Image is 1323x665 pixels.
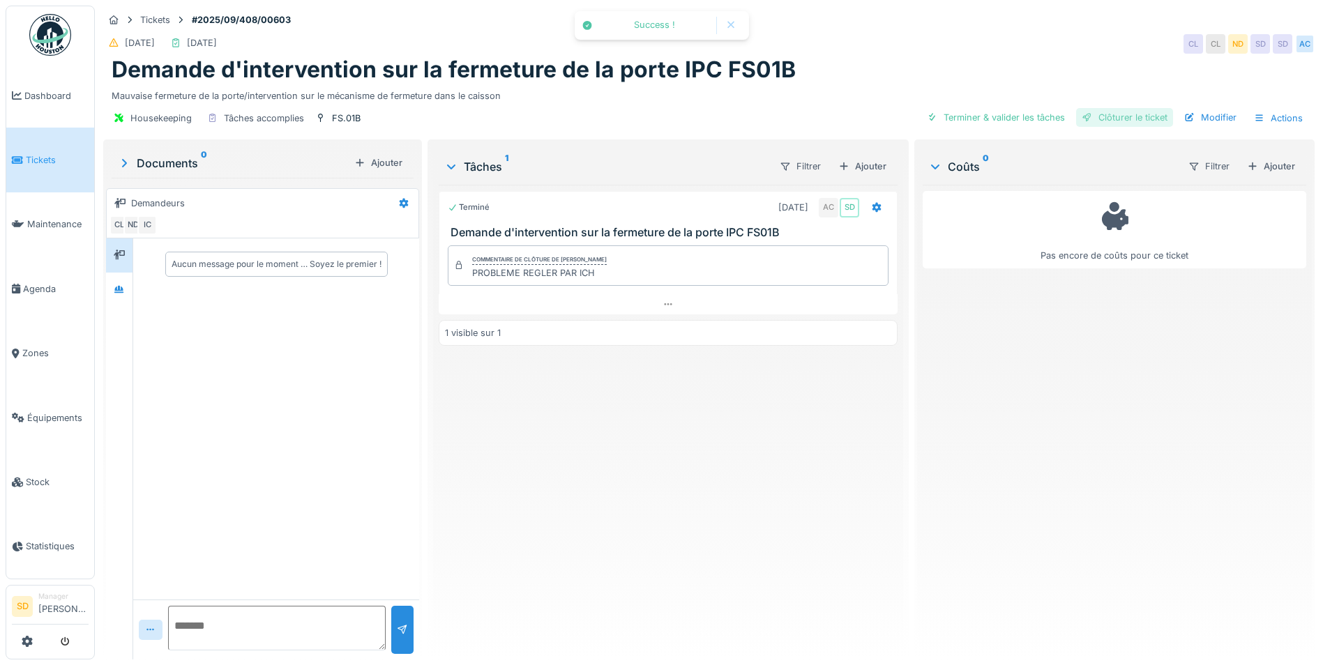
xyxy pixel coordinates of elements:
[1184,34,1203,54] div: CL
[26,540,89,553] span: Statistiques
[123,215,143,235] div: ND
[1273,34,1292,54] div: SD
[6,63,94,128] a: Dashboard
[23,282,89,296] span: Agenda
[38,591,89,602] div: Manager
[22,346,89,360] span: Zones
[130,112,192,125] div: Housekeeping
[109,215,129,235] div: CL
[24,89,89,102] span: Dashboard
[600,20,709,31] div: Success !
[932,197,1297,262] div: Pas encore de coûts pour ce ticket
[1250,34,1270,54] div: SD
[778,201,808,214] div: [DATE]
[1295,34,1315,54] div: AC
[444,158,768,175] div: Tâches
[445,326,501,339] div: 1 visible sur 1
[1182,156,1236,176] div: Filtrer
[451,226,891,239] h3: Demande d'intervention sur la fermeture de la porte IPC FS01B
[6,450,94,514] a: Stock
[125,36,155,49] div: [DATE]
[187,36,217,49] div: [DATE]
[1241,157,1301,176] div: Ajouter
[26,475,89,489] span: Stock
[12,596,33,617] li: SD
[112,84,1306,102] div: Mauvaise fermeture de la porte/intervention sur le mécanisme de fermeture dans le caisson
[1248,108,1309,128] div: Actions
[131,197,185,210] div: Demandeurs
[6,385,94,450] a: Équipements
[6,128,94,192] a: Tickets
[6,321,94,385] a: Zones
[349,153,408,172] div: Ajouter
[27,217,89,231] span: Maintenance
[448,201,490,213] div: Terminé
[332,112,361,125] div: FS.01B
[928,158,1177,175] div: Coûts
[1076,108,1173,127] div: Clôturer le ticket
[505,158,508,175] sup: 1
[224,112,304,125] div: Tâches accomplies
[38,591,89,621] li: [PERSON_NAME]
[6,257,94,321] a: Agenda
[26,153,89,167] span: Tickets
[472,255,607,265] div: Commentaire de clôture de [PERSON_NAME]
[117,155,349,171] div: Documents
[773,156,827,176] div: Filtrer
[819,198,838,217] div: AC
[137,215,157,235] div: IC
[6,514,94,579] a: Statistiques
[472,266,607,280] div: PROBLEME REGLER PAR ICH
[12,591,89,625] a: SD Manager[PERSON_NAME]
[983,158,989,175] sup: 0
[833,157,892,176] div: Ajouter
[186,13,296,26] strong: #2025/09/408/00603
[27,411,89,425] span: Équipements
[140,13,170,26] div: Tickets
[6,192,94,257] a: Maintenance
[1206,34,1225,54] div: CL
[201,155,207,171] sup: 0
[840,198,859,217] div: SD
[172,258,381,270] div: Aucun message pour le moment … Soyez le premier !
[921,108,1071,127] div: Terminer & valider les tâches
[1179,108,1242,127] div: Modifier
[112,56,796,83] h1: Demande d'intervention sur la fermeture de la porte IPC FS01B
[29,14,71,56] img: Badge_color-CXgf-gQk.svg
[1228,34,1248,54] div: ND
